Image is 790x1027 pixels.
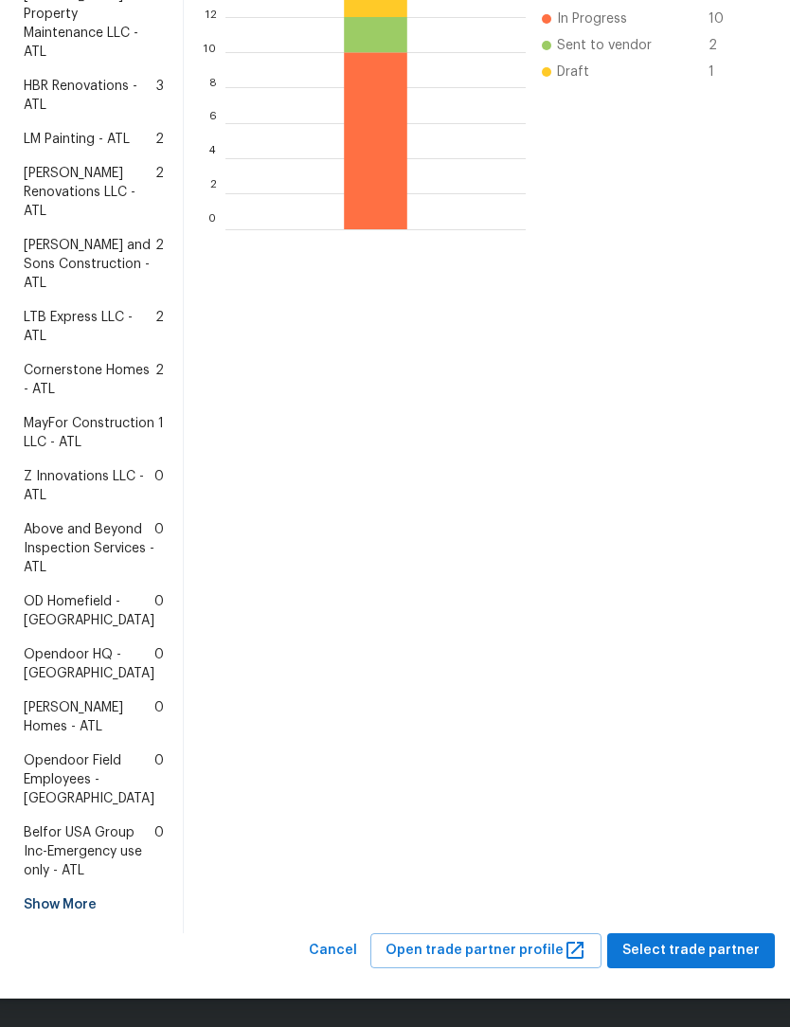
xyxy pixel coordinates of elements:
[386,939,586,963] span: Open trade partner profile
[209,188,216,199] text: 2
[155,236,164,293] span: 2
[24,751,154,808] span: Opendoor Field Employees - [GEOGRAPHIC_DATA]
[208,153,216,164] text: 4
[557,63,589,81] span: Draft
[154,645,164,683] span: 0
[24,467,154,505] span: Z Innovations LLC - ATL
[301,933,365,968] button: Cancel
[24,164,155,221] span: [PERSON_NAME] Renovations LLC - ATL
[24,414,158,452] span: MayFor Construction LLC - ATL
[709,36,739,55] span: 2
[154,823,164,880] span: 0
[158,414,164,452] span: 1
[370,933,601,968] button: Open trade partner profile
[155,164,164,221] span: 2
[557,9,627,28] span: In Progress
[16,888,171,922] div: Show More
[154,520,164,577] span: 0
[24,77,156,115] span: HBR Renovations - ATL
[154,592,164,630] span: 0
[24,520,154,577] span: Above and Beyond Inspection Services - ATL
[24,361,155,399] span: Cornerstone Homes - ATL
[24,308,155,346] span: LTB Express LLC - ATL
[709,63,739,81] span: 1
[155,308,164,346] span: 2
[557,36,652,55] span: Sent to vendor
[24,645,154,683] span: Opendoor HQ - [GEOGRAPHIC_DATA]
[208,117,216,128] text: 6
[208,81,216,93] text: 8
[309,939,357,963] span: Cancel
[154,698,164,736] span: 0
[709,9,739,28] span: 10
[155,361,164,399] span: 2
[622,939,760,963] span: Select trade partner
[24,823,154,880] span: Belfor USA Group Inc-Emergency use only - ATL
[24,698,154,736] span: [PERSON_NAME] Homes - ATL
[155,130,164,149] span: 2
[24,130,130,149] span: LM Painting - ATL
[154,467,164,505] span: 0
[24,592,154,630] span: OD Homefield - [GEOGRAPHIC_DATA]
[203,46,216,58] text: 10
[207,223,216,234] text: 0
[607,933,775,968] button: Select trade partner
[154,751,164,808] span: 0
[156,77,164,115] span: 3
[24,236,155,293] span: [PERSON_NAME] and Sons Construction - ATL
[205,10,216,22] text: 12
